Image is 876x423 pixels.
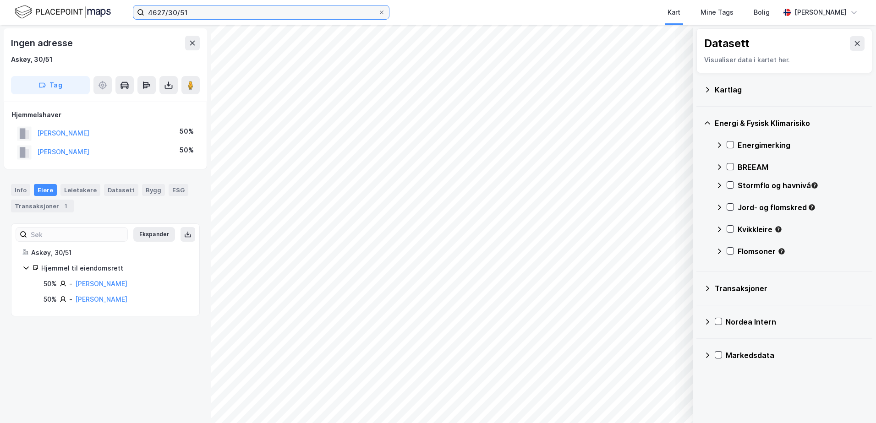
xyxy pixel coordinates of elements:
[715,118,865,129] div: Energi & Fysisk Klimarisiko
[738,246,865,257] div: Flomsoner
[738,224,865,235] div: Kvikkleire
[142,184,165,196] div: Bygg
[41,263,188,274] div: Hjemmel til eiendomsrett
[808,203,816,211] div: Tooltip anchor
[777,247,786,255] div: Tooltip anchor
[69,278,72,289] div: -
[11,109,199,120] div: Hjemmelshaver
[27,228,127,241] input: Søk
[738,140,865,151] div: Energimerking
[11,200,74,212] div: Transaksjoner
[11,54,53,65] div: Askøy, 30/51
[144,5,378,19] input: Søk på adresse, matrikkel, gårdeiere, leietakere eller personer
[715,84,865,95] div: Kartlag
[44,278,57,289] div: 50%
[726,350,865,361] div: Markedsdata
[830,379,876,423] iframe: Chat Widget
[169,184,188,196] div: ESG
[31,247,188,258] div: Askøy, 30/51
[774,225,783,233] div: Tooltip anchor
[726,316,865,327] div: Nordea Intern
[34,184,57,196] div: Eiere
[701,7,734,18] div: Mine Tags
[60,184,100,196] div: Leietakere
[133,227,175,242] button: Ekspander
[180,145,194,156] div: 50%
[180,126,194,137] div: 50%
[754,7,770,18] div: Bolig
[11,76,90,94] button: Tag
[44,294,57,305] div: 50%
[794,7,847,18] div: [PERSON_NAME]
[810,181,819,190] div: Tooltip anchor
[738,180,865,191] div: Stormflo og havnivå
[75,280,127,287] a: [PERSON_NAME]
[738,202,865,213] div: Jord- og flomskred
[704,54,865,65] div: Visualiser data i kartet her.
[104,184,138,196] div: Datasett
[61,201,70,211] div: 1
[11,184,30,196] div: Info
[15,4,111,20] img: logo.f888ab2527a4732fd821a326f86c7f29.svg
[738,162,865,173] div: BREEAM
[704,36,750,51] div: Datasett
[69,294,72,305] div: -
[11,36,74,50] div: Ingen adresse
[668,7,680,18] div: Kart
[75,295,127,303] a: [PERSON_NAME]
[715,283,865,294] div: Transaksjoner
